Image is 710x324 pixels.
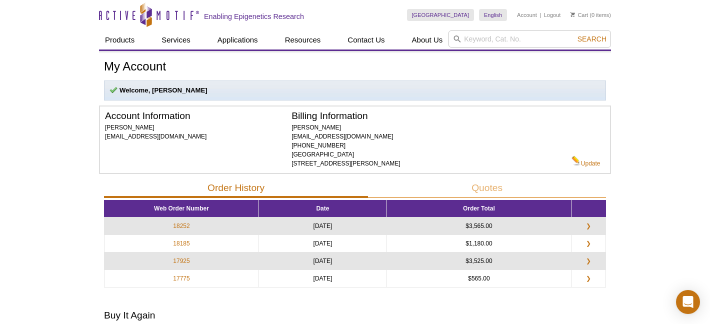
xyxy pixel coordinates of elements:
[386,252,571,270] td: $3,525.00
[571,155,600,168] a: Update
[386,235,571,252] td: $1,180.00
[259,200,387,217] th: Date
[259,235,387,252] td: [DATE]
[574,34,609,43] button: Search
[580,256,597,265] a: ❯
[570,11,588,18] a: Cart
[580,274,597,283] a: ❯
[173,221,189,230] a: 18252
[109,86,600,95] p: Welcome, [PERSON_NAME]
[105,124,206,140] span: [PERSON_NAME] [EMAIL_ADDRESS][DOMAIN_NAME]
[448,30,611,47] input: Keyword, Cat. No.
[104,311,606,320] h2: Buy It Again
[259,217,387,235] td: [DATE]
[173,274,189,283] a: 17775
[580,239,597,248] a: ❯
[291,124,400,167] span: [PERSON_NAME] [EMAIL_ADDRESS][DOMAIN_NAME] [PHONE_NUMBER] [GEOGRAPHIC_DATA] [STREET_ADDRESS][PERS...
[104,60,606,74] h1: My Account
[211,30,264,49] a: Applications
[539,9,541,21] li: |
[386,217,571,235] td: $3,565.00
[570,12,575,17] img: Your Cart
[407,9,474,21] a: [GEOGRAPHIC_DATA]
[406,30,449,49] a: About Us
[580,221,597,230] a: ❯
[386,270,571,287] td: $565.00
[259,252,387,270] td: [DATE]
[386,200,571,217] th: Order Total
[173,256,189,265] a: 17925
[155,30,196,49] a: Services
[571,155,581,165] img: Edit
[279,30,327,49] a: Resources
[368,179,606,198] button: Quotes
[577,35,606,43] span: Search
[259,270,387,287] td: [DATE]
[341,30,390,49] a: Contact Us
[479,9,507,21] a: English
[104,200,259,217] th: Web Order Number
[291,111,571,120] h2: Billing Information
[105,111,291,120] h2: Account Information
[104,179,368,198] button: Order History
[517,11,537,18] a: Account
[99,30,140,49] a: Products
[570,9,611,21] li: (0 items)
[204,12,304,21] h2: Enabling Epigenetics Research
[544,11,561,18] a: Logout
[173,239,189,248] a: 18185
[676,290,700,314] div: Open Intercom Messenger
